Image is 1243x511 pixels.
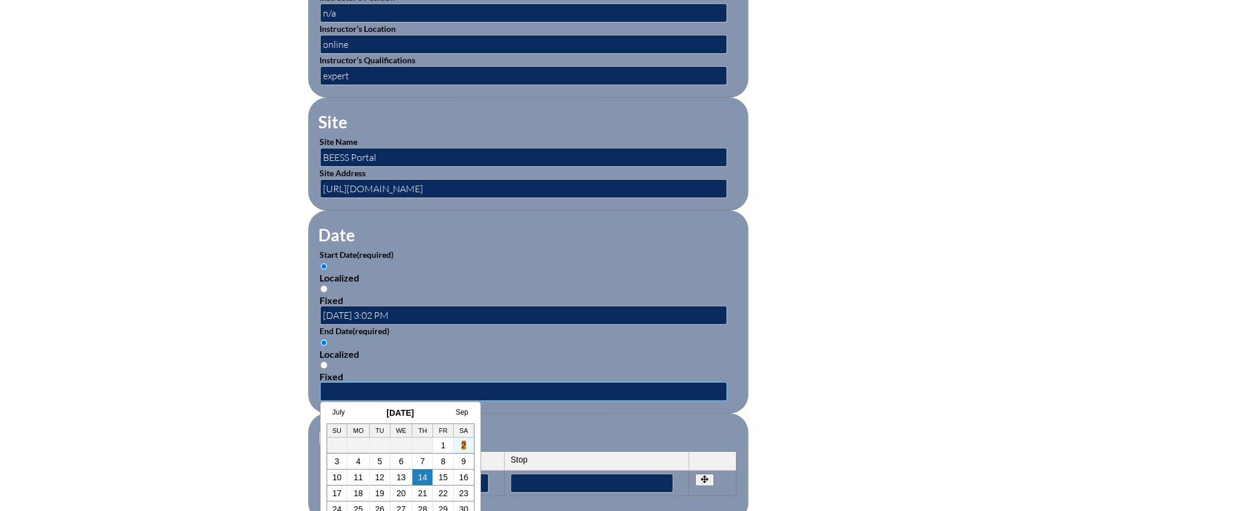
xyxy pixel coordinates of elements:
[320,168,366,178] label: Site Address
[356,457,361,466] a: 4
[438,489,448,498] a: 22
[412,424,433,438] th: Th
[433,424,454,438] th: Fr
[347,424,370,438] th: Mo
[459,473,469,482] a: 16
[377,457,382,466] a: 5
[327,408,474,418] h3: [DATE]
[418,489,428,498] a: 21
[456,408,468,416] a: Sep
[438,473,448,482] a: 15
[335,457,340,466] a: 3
[332,408,345,416] a: July
[399,457,403,466] a: 6
[354,489,363,498] a: 18
[320,348,737,360] div: Localized
[320,285,328,293] input: Fixed
[327,424,348,438] th: Su
[396,489,406,498] a: 20
[420,457,425,466] a: 7
[320,250,394,260] label: Start Date
[320,371,737,382] div: Fixed
[318,225,357,245] legend: Date
[461,441,466,450] a: 2
[320,361,328,369] input: Fixed
[357,250,394,260] span: (required)
[354,473,363,482] a: 11
[332,489,342,498] a: 17
[320,326,390,336] label: End Date
[459,489,469,498] a: 23
[320,295,737,306] div: Fixed
[320,263,328,270] input: Localized
[332,473,342,482] a: 10
[320,339,328,347] input: Localized
[320,137,358,147] label: Site Name
[396,473,406,482] a: 13
[318,112,349,132] legend: Site
[353,326,390,336] span: (required)
[390,424,413,438] th: We
[441,441,445,450] a: 1
[441,457,445,466] a: 8
[318,428,377,448] legend: Periods
[375,473,385,482] a: 12
[320,55,416,65] label: Instructor’s Qualifications
[370,424,390,438] th: Tu
[461,457,466,466] a: 9
[320,24,396,34] label: Instructor’s Location
[320,272,737,283] div: Localized
[375,489,385,498] a: 19
[505,452,689,471] th: Stop
[454,424,474,438] th: Sa
[418,473,428,482] a: 14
